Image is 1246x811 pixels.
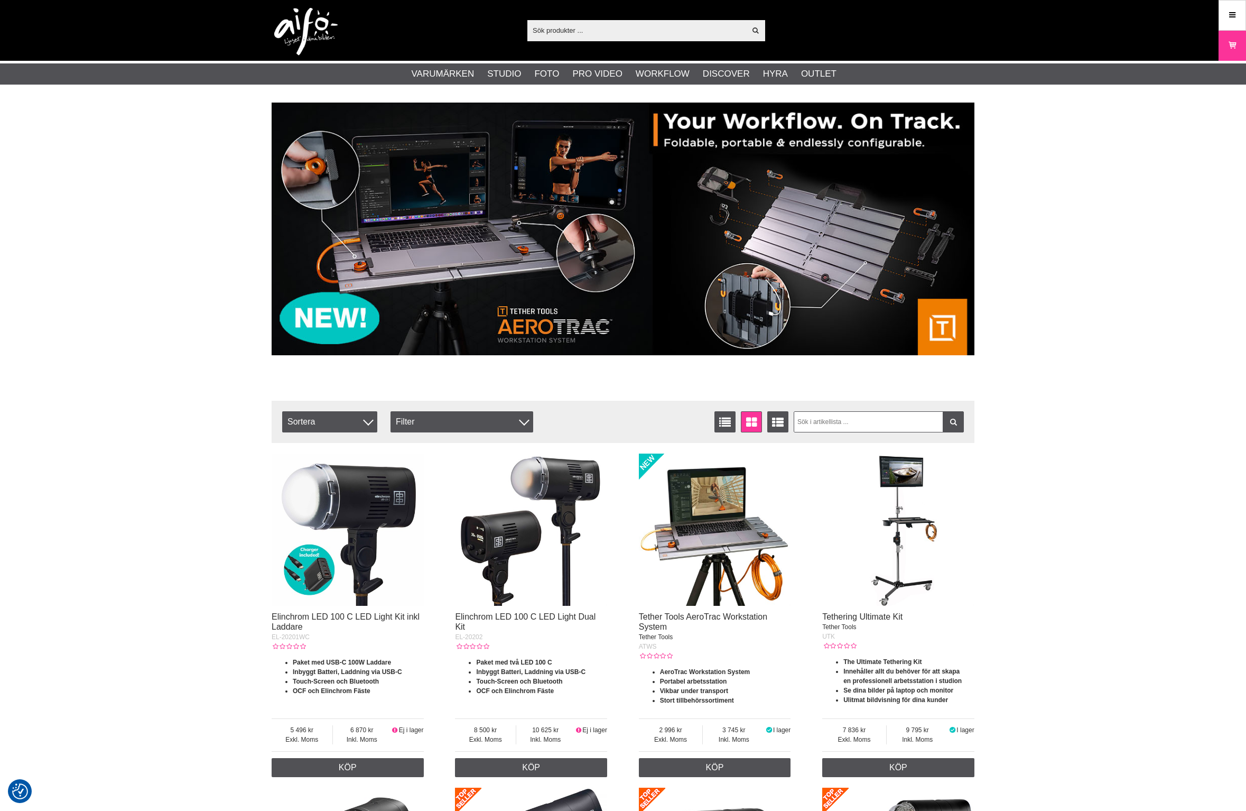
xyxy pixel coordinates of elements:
[714,411,736,432] a: Listvisning
[887,725,949,735] span: 9 795
[822,454,974,606] img: Tethering Ultimate Kit
[455,735,516,744] span: Exkl. Moms
[773,726,791,734] span: I lager
[703,67,750,81] a: Discover
[763,67,788,81] a: Hyra
[822,612,903,621] a: Tethering Ultimate Kit
[272,633,310,641] span: EL-20201WC
[272,758,424,777] a: Köp
[660,668,750,676] strong: AeroTrac Workstation System
[272,725,332,735] span: 5 496
[765,726,773,734] i: I lager
[801,67,836,81] a: Outlet
[703,725,765,735] span: 3 745
[949,726,957,734] i: I lager
[293,687,370,695] strong: OCF och Elinchrom Fäste
[843,696,948,704] strong: Ulitmat bildvisning för dina kunder
[282,411,377,432] span: Sortera
[412,67,475,81] a: Varumärken
[455,633,482,641] span: EL-20202
[293,668,402,676] strong: Inbyggt Batteri, Laddning via USB-C
[455,454,607,606] img: Elinchrom LED 100 C LED Light Dual Kit
[822,725,886,735] span: 7 836
[943,411,964,432] a: Filtrera
[822,735,886,744] span: Exkl. Moms
[636,67,690,81] a: Workflow
[455,725,516,735] span: 8 500
[391,726,399,734] i: Ej i lager
[822,623,856,631] span: Tether Tools
[703,735,765,744] span: Inkl. Moms
[272,735,332,744] span: Exkl. Moms
[843,668,960,675] strong: Innehåller allt du behöver för att skapa
[272,612,420,631] a: Elinchrom LED 100 C LED Light Kit inkl Laddare
[822,758,974,777] a: Köp
[272,103,974,355] img: Annons:007 banner-header-aerotrac-1390x500.jpg
[582,726,607,734] span: Ej i lager
[455,612,596,631] a: Elinchrom LED 100 C LED Light Dual Kit
[843,677,962,685] strong: en professionell arbetsstation i studion
[12,782,28,801] button: Samtyckesinställningar
[487,67,521,81] a: Studio
[293,659,391,666] strong: Paket med USB-C 100W Laddare
[574,726,582,734] i: Ej i lager
[272,454,424,606] img: Elinchrom LED 100 C LED Light Kit inkl Laddare
[794,411,964,432] input: Sök i artikellista ...
[476,659,552,666] strong: Paket med två LED 100 C
[476,678,562,685] strong: Touch-Screen och Bluetooth
[822,633,835,640] span: UTK
[956,726,974,734] span: I lager
[274,8,338,56] img: logo.png
[741,411,762,432] a: Fönstervisning
[639,735,703,744] span: Exkl. Moms
[516,735,575,744] span: Inkl. Moms
[476,687,554,695] strong: OCF och Elinchrom Fäste
[293,678,379,685] strong: Touch-Screen och Bluetooth
[639,454,791,606] img: Tether Tools AeroTrac Workstation System
[455,758,607,777] a: Köp
[527,22,746,38] input: Sök produkter ...
[639,725,703,735] span: 2 996
[333,725,392,735] span: 6 870
[572,67,622,81] a: Pro Video
[639,758,791,777] a: Köp
[822,641,856,651] div: Kundbetyg: 0
[272,642,305,651] div: Kundbetyg: 0
[660,687,728,695] strong: Vikbar under transport
[660,697,734,704] strong: Stort tillbehörssortiment
[843,658,922,666] strong: The Ultimate Tethering Kit
[333,735,392,744] span: Inkl. Moms
[390,411,533,432] div: Filter
[639,651,673,661] div: Kundbetyg: 0
[639,643,657,650] span: ATWS
[639,612,767,631] a: Tether Tools AeroTrac Workstation System
[887,735,949,744] span: Inkl. Moms
[12,784,28,799] img: Revisit consent button
[639,633,673,641] span: Tether Tools
[399,726,424,734] span: Ej i lager
[516,725,575,735] span: 10 625
[534,67,559,81] a: Foto
[455,642,489,651] div: Kundbetyg: 0
[660,678,727,685] strong: Portabel arbetsstation
[843,687,953,694] strong: Se dina bilder på laptop och monitor
[476,668,585,676] strong: Inbyggt Batteri, Laddning via USB-C
[767,411,788,432] a: Utökad listvisning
